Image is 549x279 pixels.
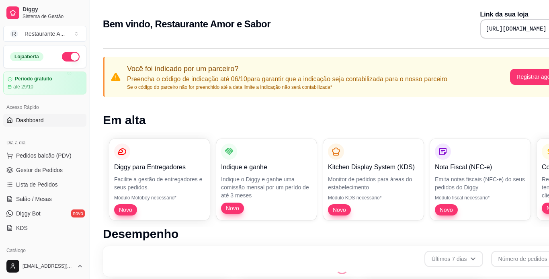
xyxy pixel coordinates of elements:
span: [EMAIL_ADDRESS][DOMAIN_NAME] [23,263,74,269]
button: Alterar Status [62,52,80,62]
div: Loja aberta [10,52,43,61]
p: Módulo KDS necessário* [328,195,419,201]
p: Módulo fiscal necessário* [435,195,526,201]
a: Dashboard [3,114,86,127]
p: Você foi indicado por um parceiro? [127,63,447,74]
pre: [URL][DOMAIN_NAME] [486,25,547,33]
span: Dashboard [16,116,44,124]
span: Sistema de Gestão [23,13,83,20]
button: Select a team [3,26,86,42]
div: Catálogo [3,244,86,257]
span: Novo [330,206,349,214]
p: Kitchen Display System (KDS) [328,162,419,172]
span: R [10,30,18,38]
p: Módulo Motoboy necessário* [114,195,205,201]
h2: Bem vindo, Restaurante Amor e Sabor [103,18,270,31]
button: [EMAIL_ADDRESS][DOMAIN_NAME] [3,256,86,276]
span: Diggy Bot [16,209,41,217]
p: Indique o Diggy e ganhe uma comissão mensal por um perído de até 3 meses [221,175,312,199]
a: Gestor de Pedidos [3,164,86,176]
span: Salão / Mesas [16,195,52,203]
p: Se o código do parceiro não for preenchido até a data limite a indicação não será contabilizada* [127,84,447,90]
article: Período gratuito [15,76,52,82]
button: Pedidos balcão (PDV) [3,149,86,162]
span: Novo [116,206,135,214]
p: Diggy para Entregadores [114,162,205,172]
p: Monitor de pedidos para áreas do estabelecimento [328,175,419,191]
a: Salão / Mesas [3,193,86,205]
span: Lista de Pedidos [16,181,58,189]
span: Gestor de Pedidos [16,166,63,174]
p: Preencha o código de indicação até 06/10 para garantir que a indicação seja contabilizada para o ... [127,74,447,84]
div: Acesso Rápido [3,101,86,114]
span: Pedidos balcão (PDV) [16,152,72,160]
p: Facilite a gestão de entregadores e seus pedidos. [114,175,205,191]
span: KDS [16,224,28,232]
p: Nota Fiscal (NFC-e) [435,162,526,172]
a: DiggySistema de Gestão [3,3,86,23]
button: Indique e ganheIndique o Diggy e ganhe uma comissão mensal por um perído de até 3 mesesNovo [216,139,317,220]
span: Novo [223,204,242,212]
p: Indique e ganhe [221,162,312,172]
a: Período gratuitoaté 29/10 [3,72,86,94]
a: Diggy Botnovo [3,207,86,220]
span: Novo [436,206,456,214]
button: Nota Fiscal (NFC-e)Emita notas fiscais (NFC-e) do seus pedidos do DiggyMódulo fiscal necessário*Novo [430,139,531,220]
button: Últimos 7 dias [424,251,483,267]
div: Loading [336,261,348,274]
div: Restaurante A ... [25,30,65,38]
button: Kitchen Display System (KDS)Monitor de pedidos para áreas do estabelecimentoMódulo KDS necessário... [323,139,424,220]
a: KDS [3,222,86,234]
p: Emita notas fiscais (NFC-e) do seus pedidos do Diggy [435,175,526,191]
button: Diggy para EntregadoresFacilite a gestão de entregadores e seus pedidos.Módulo Motoboy necessário... [109,139,210,220]
a: Lista de Pedidos [3,178,86,191]
article: até 29/10 [13,84,33,90]
div: Dia a dia [3,136,86,149]
span: Diggy [23,6,83,13]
